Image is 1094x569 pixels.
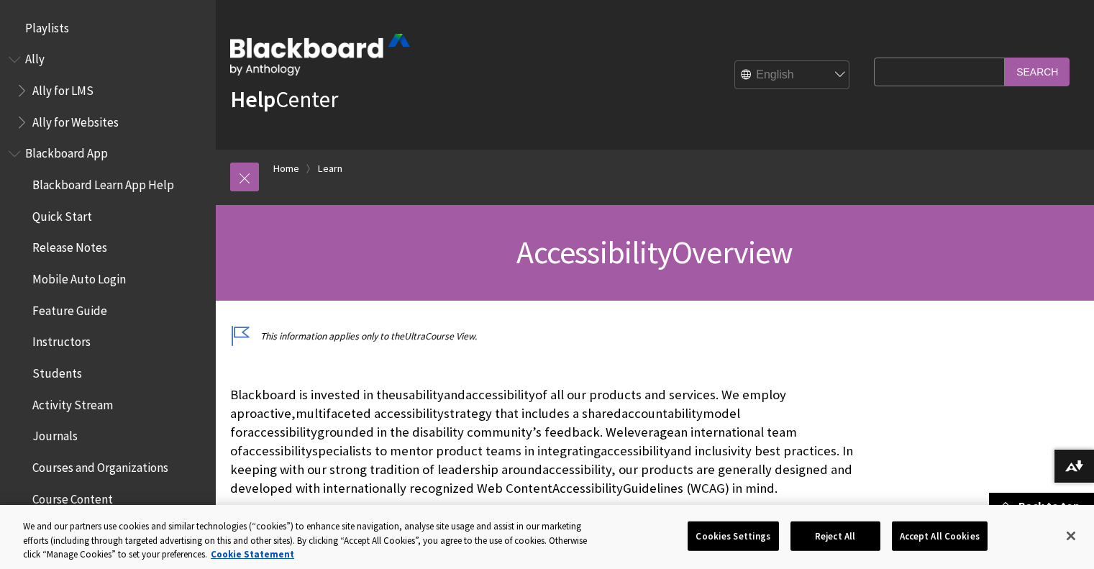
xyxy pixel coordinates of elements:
[296,405,371,422] relin-origin: multifaceted
[1005,58,1070,86] input: Search
[32,173,174,192] span: Blackboard Learn App Help
[404,330,425,342] relin-origin: Ultra
[247,424,317,440] relin-origin: accessibility
[32,267,126,286] span: Mobile Auto Login
[32,110,119,129] span: Ally for Websites
[465,386,535,403] relin-origin: accessibility
[230,85,275,114] strong: Help
[32,204,92,224] span: Quick Start
[25,47,45,67] span: Ally
[552,480,623,496] relin-origin: Accessibility
[230,34,410,76] img: Blackboard by Anthology
[23,519,602,562] div: We and our partners use cookies and similar technologies (“cookies”) to enhance site navigation, ...
[989,493,1094,519] a: Back to top
[32,487,113,506] span: Course Content
[374,405,444,422] relin-origin: accessibility
[624,424,674,440] relin-origin: leverage
[32,361,82,381] span: Students
[688,521,778,551] button: Cookies Settings
[32,330,91,350] span: Instructors
[237,405,291,422] relin-origin: proactive
[9,47,207,135] nav: Book outline for Anthology Ally Help
[601,442,670,459] relin-origin: accessibility
[516,232,793,272] relin-hc: Overview
[32,299,107,318] span: Feature Guide
[516,232,672,272] relin-origin: Accessibility
[396,386,444,403] relin-origin: usability
[273,160,299,178] a: Home
[790,521,880,551] button: Reject All
[25,16,69,35] span: Playlists
[32,424,78,444] span: Journals
[621,405,703,422] relin-origin: accountability
[230,85,338,114] a: HelpCenter
[318,160,342,178] a: Learn
[260,330,477,342] relin-hc: This information applies only to the Course View.
[25,142,108,161] span: Blackboard App
[1055,520,1087,552] button: Close
[735,61,850,90] select: Site Language Selector
[892,521,988,551] button: Accept All Cookies
[32,393,113,412] span: Activity Stream
[211,548,294,560] a: More information about your privacy, opens in a new tab
[230,386,853,497] relin-hc: Blackboard is invested in the and of all our products and services. We employ a , strategy that i...
[32,78,94,98] span: Ally for LMS
[9,16,207,40] nav: Book outline for Playlists
[32,455,168,475] span: Courses and Organizations
[542,461,611,478] relin-origin: accessibility
[242,442,312,459] relin-origin: accessibility
[32,236,107,255] span: Release Notes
